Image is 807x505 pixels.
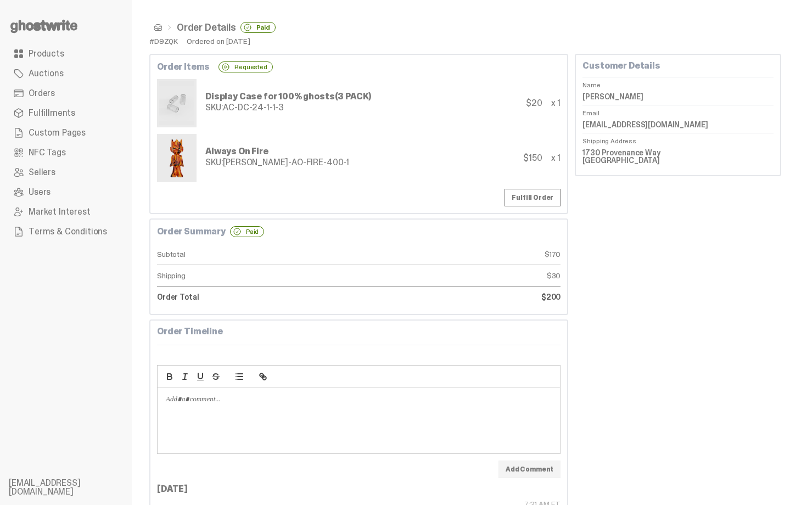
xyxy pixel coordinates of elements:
[582,88,774,105] dd: [PERSON_NAME]
[29,49,64,58] span: Products
[187,37,250,45] div: Ordered on [DATE]
[205,156,223,168] span: SKU:
[205,158,349,167] div: [PERSON_NAME]-AO-FIRE-400-1
[193,370,208,383] button: underline
[29,188,51,197] span: Users
[157,326,223,337] b: Order Timeline
[159,136,194,180] img: Always-On-Fire---Website-Archive.2484X.png
[29,148,66,157] span: NFC Tags
[177,370,193,383] button: italic
[551,99,561,108] div: x 1
[232,370,247,383] button: list: bullet
[208,370,223,383] button: strike
[9,123,123,143] a: Custom Pages
[523,154,542,162] div: $150
[230,226,264,237] div: Paid
[159,81,194,125] img: display%20cases%203.png
[157,244,359,265] dt: Subtotal
[359,265,561,287] dd: $30
[255,370,271,383] button: link
[9,64,123,83] a: Auctions
[29,89,55,98] span: Orders
[498,461,561,478] button: Add Comment
[29,207,91,216] span: Market Interest
[9,202,123,222] a: Market Interest
[9,222,123,242] a: Terms & Conditions
[582,77,774,88] dt: Name
[505,189,561,206] a: Fulfill Order
[29,128,86,137] span: Custom Pages
[9,479,141,496] li: [EMAIL_ADDRESS][DOMAIN_NAME]
[359,244,561,265] dd: $170
[149,37,178,45] div: #D9ZQK
[205,147,349,156] div: Always On Fire
[582,116,774,133] dd: [EMAIL_ADDRESS][DOMAIN_NAME]
[162,370,177,383] button: bold
[551,154,561,162] div: x 1
[359,287,561,307] dd: $200
[205,102,223,113] span: SKU:
[157,287,359,307] dt: Order Total
[335,91,372,102] span: (3 PACK)
[29,227,107,236] span: Terms & Conditions
[9,83,123,103] a: Orders
[205,92,371,101] div: Display Case for 100% ghosts
[157,227,226,236] b: Order Summary
[218,61,273,72] div: Requested
[582,105,774,116] dt: Email
[29,69,64,78] span: Auctions
[157,63,210,71] b: Order Items
[29,109,75,117] span: Fulfillments
[582,133,774,144] dt: Shipping Address
[162,22,276,33] li: Order Details
[157,265,359,287] dt: Shipping
[9,162,123,182] a: Sellers
[582,60,660,71] b: Customer Details
[9,103,123,123] a: Fulfillments
[29,168,55,177] span: Sellers
[582,144,774,169] dd: 1730 Provenance Way [GEOGRAPHIC_DATA]
[526,99,542,108] div: $20
[205,103,371,112] div: AC-DC-24-1-1-3
[9,143,123,162] a: NFC Tags
[240,22,276,33] div: Paid
[9,44,123,64] a: Products
[9,182,123,202] a: Users
[157,485,561,493] div: [DATE]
